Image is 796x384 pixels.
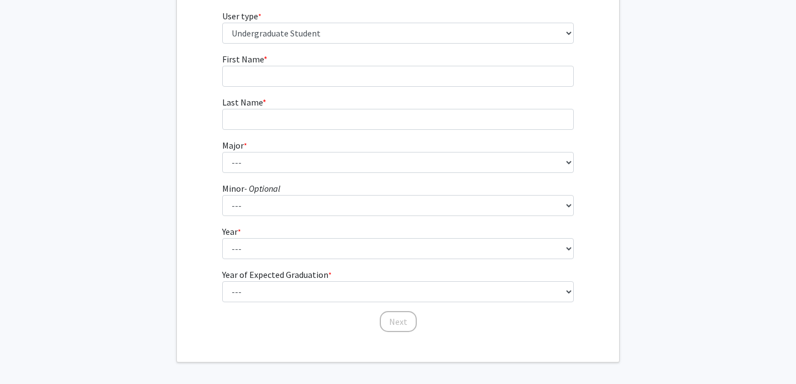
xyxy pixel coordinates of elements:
label: Year [222,225,241,238]
button: Next [380,311,417,332]
span: First Name [222,54,264,65]
i: - Optional [244,183,280,194]
label: Year of Expected Graduation [222,268,332,281]
label: Minor [222,182,280,195]
iframe: Chat [8,334,47,376]
span: Last Name [222,97,263,108]
label: Major [222,139,247,152]
label: User type [222,9,261,23]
